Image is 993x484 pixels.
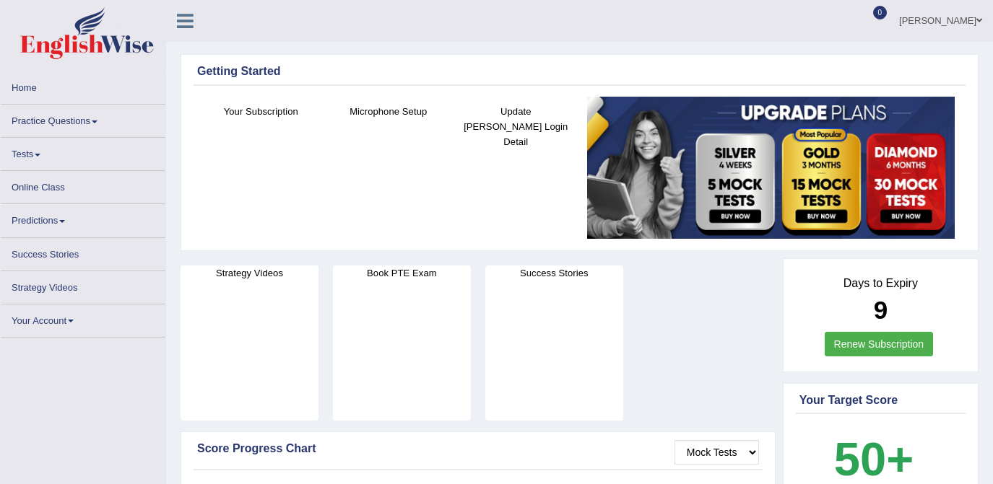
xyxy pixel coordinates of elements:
[1,304,165,333] a: Your Account
[1,138,165,166] a: Tests
[873,6,888,19] span: 0
[874,296,888,324] b: 9
[459,104,573,149] h4: Update [PERSON_NAME] Login Detail
[799,392,962,409] div: Your Target Score
[485,265,623,281] h4: Success Stories
[825,332,934,356] a: Renew Subscription
[1,271,165,299] a: Strategy Videos
[1,238,165,266] a: Success Stories
[333,265,471,281] h4: Book PTE Exam
[332,104,446,119] h4: Microphone Setup
[204,104,318,119] h4: Your Subscription
[1,171,165,199] a: Online Class
[587,97,955,239] img: small5.jpg
[181,265,318,281] h4: Strategy Videos
[799,277,962,290] h4: Days to Expiry
[197,63,962,80] div: Getting Started
[1,204,165,232] a: Predictions
[1,71,165,100] a: Home
[197,440,759,457] div: Score Progress Chart
[1,105,165,133] a: Practice Questions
